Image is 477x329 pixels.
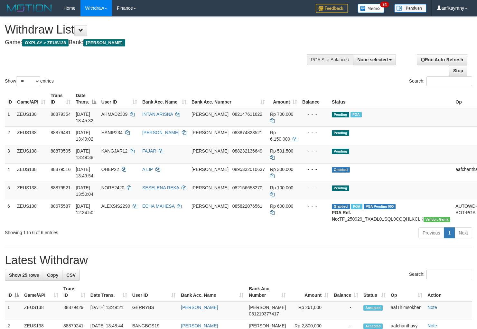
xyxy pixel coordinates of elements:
[101,204,130,209] span: ALEXSIS2290
[76,185,93,197] span: [DATE] 13:50:04
[232,112,262,117] span: Copy 082147611622 to clipboard
[14,145,48,163] td: ZEUS138
[5,227,194,236] div: Showing 1 to 6 of 6 entries
[47,273,58,278] span: Copy
[363,305,383,311] span: Accepted
[178,283,246,301] th: Bank Acc. Name: activate to sort column ascending
[5,108,14,127] td: 1
[232,167,265,172] span: Copy 0895332010637 to clipboard
[270,185,293,190] span: Rp 100.000
[332,185,349,191] span: Pending
[329,90,453,108] th: Status
[449,65,467,76] a: Stop
[192,167,229,172] span: [PERSON_NAME]
[232,130,262,135] span: Copy 083874823521 to clipboard
[88,301,130,320] td: [DATE] 13:49:21
[9,273,39,278] span: Show 25 rows
[331,283,361,301] th: Balance: activate to sort column ascending
[288,283,331,301] th: Amount: activate to sort column ascending
[43,270,62,281] a: Copy
[16,76,40,86] select: Showentries
[14,90,48,108] th: Game/API: activate to sort column ascending
[101,167,119,172] span: OHEP22
[363,324,383,329] span: Accepted
[418,227,444,238] a: Previous
[409,76,472,86] label: Search:
[426,76,472,86] input: Search:
[5,145,14,163] td: 3
[5,301,22,320] td: 1
[232,204,262,209] span: Copy 085822076561 to clipboard
[5,76,54,86] label: Show entries
[270,167,293,172] span: Rp 300.000
[14,163,48,182] td: ZEUS138
[424,217,451,222] span: Vendor URL: https://trx31.1velocity.biz
[270,130,290,142] span: Rp 6.150.000
[246,283,288,301] th: Bank Acc. Number: activate to sort column ascending
[357,57,388,62] span: None selected
[427,323,437,328] a: Note
[51,130,70,135] span: 88879481
[142,130,179,135] a: [PERSON_NAME]
[454,227,472,238] a: Next
[351,112,362,117] span: Marked by aafanarl
[66,273,76,278] span: CSV
[51,167,70,172] span: 88879516
[99,90,140,108] th: User ID: activate to sort column ascending
[358,4,385,13] img: Button%20Memo.svg
[22,283,61,301] th: Game/API: activate to sort column ascending
[5,254,472,267] h1: Latest Withdraw
[388,301,425,320] td: aafThimsokhen
[142,112,173,117] a: INTAN ARISNA
[316,4,348,13] img: Feedback.jpg
[270,148,293,154] span: Rp 501.500
[270,112,293,117] span: Rp 700.000
[73,90,98,108] th: Date Trans.: activate to sort column descending
[140,90,189,108] th: Bank Acc. Name: activate to sort column ascending
[5,163,14,182] td: 4
[351,204,362,209] span: Marked by aafpengsreynich
[307,54,353,65] div: PGA Site Balance /
[61,283,88,301] th: Trans ID: activate to sort column ascending
[302,148,327,154] div: - - -
[14,126,48,145] td: ZEUS138
[332,204,350,209] span: Grabbed
[5,126,14,145] td: 2
[332,130,349,136] span: Pending
[76,148,93,160] span: [DATE] 13:49:38
[76,130,93,142] span: [DATE] 13:49:02
[332,112,349,117] span: Pending
[353,54,396,65] button: None selected
[88,283,130,301] th: Date Trans.: activate to sort column ascending
[267,90,300,108] th: Amount: activate to sort column ascending
[181,323,218,328] a: [PERSON_NAME]
[5,39,312,46] h4: Game: Bank:
[425,283,472,301] th: Action
[288,301,331,320] td: Rp 261,000
[332,210,351,222] b: PGA Ref. No:
[130,301,179,320] td: GERRYBS
[249,305,286,310] span: [PERSON_NAME]
[5,3,54,13] img: MOTION_logo.png
[14,108,48,127] td: ZEUS138
[302,184,327,191] div: - - -
[232,185,262,190] span: Copy 082156653270 to clipboard
[361,283,388,301] th: Status: activate to sort column ascending
[130,283,179,301] th: User ID: activate to sort column ascending
[189,90,267,108] th: Bank Acc. Number: activate to sort column ascending
[142,167,153,172] a: A LIP
[192,204,229,209] span: [PERSON_NAME]
[232,148,262,154] span: Copy 088232136649 to clipboard
[192,148,229,154] span: [PERSON_NAME]
[426,270,472,279] input: Search:
[394,4,426,13] img: panduan.png
[332,149,349,154] span: Pending
[329,200,453,225] td: TF_250929_TXADL01SQL0CCQHLKCLK
[76,167,93,178] span: [DATE] 13:49:54
[5,23,312,36] h1: Withdraw List
[101,112,128,117] span: AHMAD2309
[5,200,14,225] td: 6
[22,301,61,320] td: ZEUS138
[249,323,286,328] span: [PERSON_NAME]
[51,185,70,190] span: 88879521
